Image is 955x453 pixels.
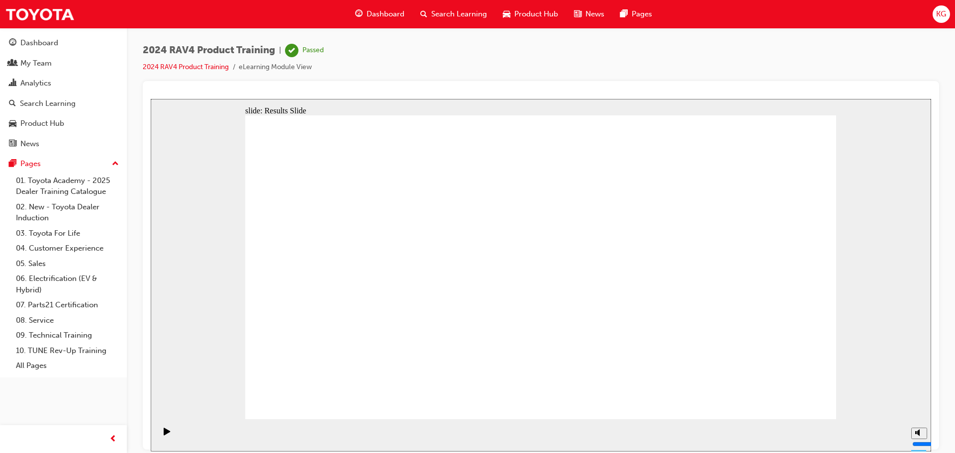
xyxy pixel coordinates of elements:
[4,74,123,92] a: Analytics
[5,320,22,353] div: playback controls
[355,8,363,20] span: guage-icon
[514,8,558,20] span: Product Hub
[12,199,123,226] a: 02. New - Toyota Dealer Induction
[20,37,58,49] div: Dashboard
[9,119,16,128] span: car-icon
[4,54,123,73] a: My Team
[620,8,628,20] span: pages-icon
[20,118,64,129] div: Product Hub
[285,44,298,57] span: learningRecordVerb_PASS-icon
[412,4,495,24] a: search-iconSearch Learning
[12,358,123,373] a: All Pages
[12,343,123,359] a: 10. TUNE Rev-Up Training
[936,8,946,20] span: KG
[9,140,16,149] span: news-icon
[9,39,16,48] span: guage-icon
[4,94,123,113] a: Search Learning
[4,135,123,153] a: News
[12,256,123,272] a: 05. Sales
[20,78,51,89] div: Analytics
[4,34,123,52] a: Dashboard
[143,45,275,56] span: 2024 RAV4 Product Training
[933,5,950,23] button: KG
[12,271,123,297] a: 06. Electrification (EV & Hybrid)
[9,160,16,169] span: pages-icon
[612,4,660,24] a: pages-iconPages
[367,8,404,20] span: Dashboard
[495,4,566,24] a: car-iconProduct Hub
[143,63,229,71] a: 2024 RAV4 Product Training
[20,58,52,69] div: My Team
[431,8,487,20] span: Search Learning
[12,313,123,328] a: 08. Service
[12,328,123,343] a: 09. Technical Training
[12,297,123,313] a: 07. Parts21 Certification
[4,32,123,155] button: DashboardMy TeamAnalyticsSearch LearningProduct HubNews
[5,328,22,345] button: Play (Ctrl+Alt+P)
[9,79,16,88] span: chart-icon
[12,226,123,241] a: 03. Toyota For Life
[761,329,776,340] button: Mute (Ctrl+Alt+M)
[420,8,427,20] span: search-icon
[109,433,117,446] span: prev-icon
[239,62,312,73] li: eLearning Module View
[5,3,75,25] img: Trak
[4,155,123,173] button: Pages
[20,98,76,109] div: Search Learning
[4,114,123,133] a: Product Hub
[9,99,16,108] span: search-icon
[756,320,775,353] div: misc controls
[632,8,652,20] span: Pages
[347,4,412,24] a: guage-iconDashboard
[566,4,612,24] a: news-iconNews
[762,341,826,349] input: volume
[20,158,41,170] div: Pages
[585,8,604,20] span: News
[302,46,324,55] div: Passed
[279,45,281,56] span: |
[12,173,123,199] a: 01. Toyota Academy - 2025 Dealer Training Catalogue
[12,241,123,256] a: 04. Customer Experience
[20,138,39,150] div: News
[9,59,16,68] span: people-icon
[112,158,119,171] span: up-icon
[574,8,581,20] span: news-icon
[503,8,510,20] span: car-icon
